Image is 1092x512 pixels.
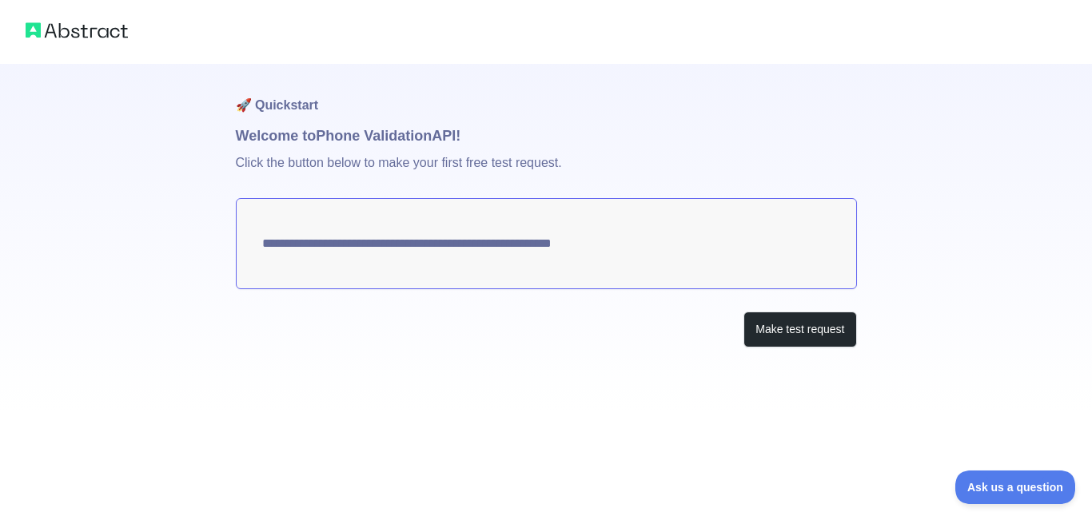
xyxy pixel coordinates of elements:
h1: Welcome to Phone Validation API! [236,125,857,147]
img: Abstract logo [26,19,128,42]
h1: 🚀 Quickstart [236,64,857,125]
p: Click the button below to make your first free test request. [236,147,857,198]
iframe: Toggle Customer Support [955,470,1076,504]
button: Make test request [743,312,856,347]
